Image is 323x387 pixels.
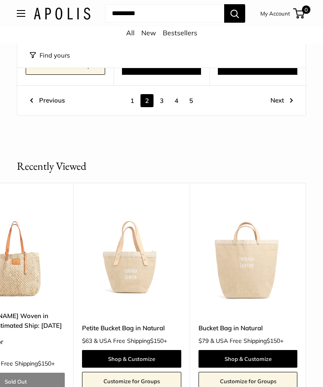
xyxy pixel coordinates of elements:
span: & USA Free Shipping + [210,338,283,344]
img: Apolis [34,8,90,20]
input: Search... [105,4,224,23]
img: Petite Bucket Bag in Natural [82,204,181,303]
span: $79 [199,337,209,345]
button: Open menu [17,10,25,17]
a: 3 [155,94,168,107]
a: Next [270,94,293,107]
a: All [126,29,135,37]
span: $63 [82,337,92,345]
h2: Recently Viewed [17,158,86,174]
a: Bucket Bag in NaturalBucket Bag in Natural [199,204,297,303]
span: $150 [267,337,280,345]
span: 2 [140,94,154,107]
a: Shop & Customize [82,350,181,368]
a: Petite Bucket Bag in Natural [82,323,181,333]
a: Previous [30,94,65,107]
a: 4 [170,94,183,107]
button: Search [224,4,245,23]
a: 5 [185,94,198,107]
img: Bucket Bag in Natural [199,204,297,303]
iframe: Sign Up via Text for Offers [7,355,90,380]
a: Shop & Customize [199,350,297,368]
a: Bestsellers [163,29,197,37]
a: Bucket Bag in Natural [199,323,297,333]
a: 1 [126,94,139,107]
a: Petite Bucket Bag in NaturalPetite Bucket Bag in Natural [82,204,181,303]
a: My Account [260,8,290,18]
a: New [141,29,156,37]
span: $150 [150,337,164,345]
span: 0 [302,5,310,14]
span: & USA Free Shipping + [94,338,167,344]
a: 0 [294,8,304,18]
button: Filter collection [30,50,70,61]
